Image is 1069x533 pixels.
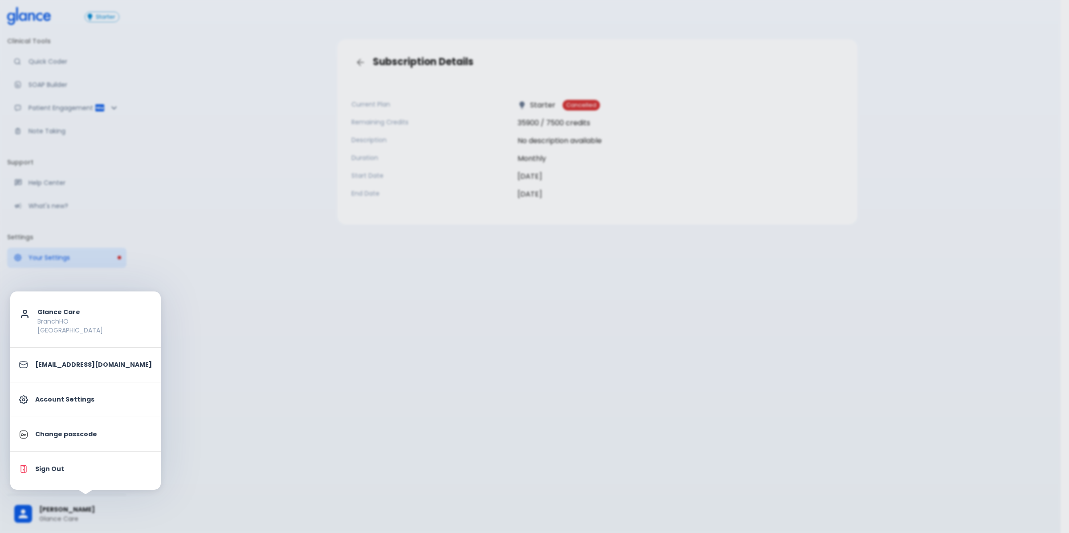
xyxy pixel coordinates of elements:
[35,395,152,404] p: Account Settings
[35,464,152,474] p: Sign Out
[35,430,152,439] p: Change passcode
[37,317,152,326] p: Branch HO
[37,326,152,335] p: [GEOGRAPHIC_DATA]
[37,307,152,317] p: Glance Care
[35,360,152,369] p: [EMAIL_ADDRESS][DOMAIN_NAME]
